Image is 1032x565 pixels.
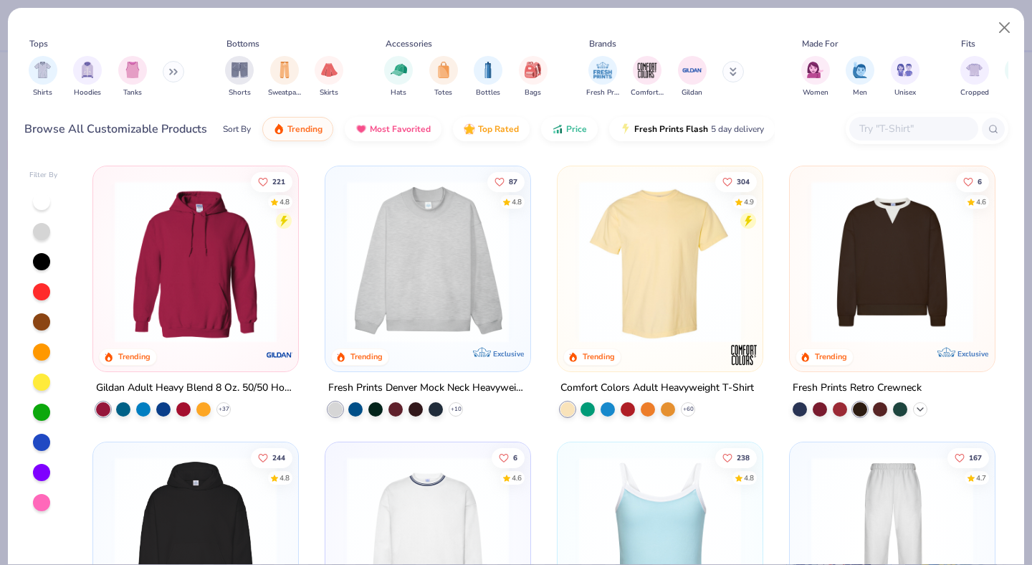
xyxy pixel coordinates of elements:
[480,62,496,78] img: Bottles Image
[586,87,619,98] span: Fresh Prints
[252,171,293,191] button: Like
[966,62,983,78] img: Cropped Image
[969,454,982,461] span: 167
[807,62,823,78] img: Women Image
[33,87,52,98] span: Shirts
[268,87,301,98] span: Sweatpants
[682,87,702,98] span: Gildan
[589,37,616,50] div: Brands
[976,196,986,207] div: 4.6
[107,181,284,343] img: 01756b78-01f6-4cc6-8d8a-3c30c1a0c8ac
[268,56,301,98] div: filter for Sweatpants
[320,87,338,98] span: Skirts
[328,379,527,397] div: Fresh Prints Denver Mock Neck Heavyweight Sweatshirt
[960,56,989,98] button: filter button
[525,62,540,78] img: Bags Image
[229,87,251,98] span: Shorts
[384,56,413,98] button: filter button
[711,121,764,138] span: 5 day delivery
[315,56,343,98] div: filter for Skirts
[280,473,290,483] div: 4.8
[487,171,525,191] button: Like
[265,341,294,369] img: Gildan logo
[231,62,248,78] img: Shorts Image
[73,56,102,98] button: filter button
[478,123,519,135] span: Top Rated
[541,117,598,141] button: Price
[737,454,750,461] span: 238
[219,405,229,414] span: + 37
[609,117,775,141] button: Fresh Prints Flash5 day delivery
[737,178,750,185] span: 304
[384,56,413,98] div: filter for Hats
[273,454,286,461] span: 244
[586,56,619,98] button: filter button
[961,37,975,50] div: Fits
[436,62,451,78] img: Totes Image
[96,379,295,397] div: Gildan Adult Heavy Blend 8 Oz. 50/50 Hooded Sweatshirt
[634,123,708,135] span: Fresh Prints Flash
[978,178,982,185] span: 6
[566,123,587,135] span: Price
[891,56,919,98] div: filter for Unisex
[74,87,101,98] span: Hoodies
[345,117,441,141] button: Most Favorited
[957,349,988,359] span: Exclusive
[801,56,830,98] button: filter button
[592,60,613,81] img: Fresh Prints Image
[434,87,452,98] span: Totes
[29,56,57,98] div: filter for Shirts
[620,123,631,135] img: flash.gif
[715,171,757,191] button: Like
[73,56,102,98] div: filter for Hoodies
[340,181,516,343] img: f5d85501-0dbb-4ee4-b115-c08fa3845d83
[891,56,919,98] button: filter button
[277,62,292,78] img: Sweatpants Image
[586,56,619,98] div: filter for Fresh Prints
[803,87,828,98] span: Women
[273,123,285,135] img: trending.gif
[715,447,757,467] button: Like
[464,123,475,135] img: TopRated.gif
[894,87,916,98] span: Unisex
[223,123,251,136] div: Sort By
[273,178,286,185] span: 221
[960,56,989,98] div: filter for Cropped
[80,62,95,78] img: Hoodies Image
[268,56,301,98] button: filter button
[476,87,500,98] span: Bottles
[123,87,142,98] span: Tanks
[391,62,407,78] img: Hats Image
[846,56,874,98] button: filter button
[853,87,867,98] span: Men
[24,120,207,138] div: Browse All Customizable Products
[29,56,57,98] button: filter button
[730,341,758,369] img: Comfort Colors logo
[225,56,254,98] button: filter button
[678,56,707,98] div: filter for Gildan
[678,56,707,98] button: filter button
[118,56,147,98] div: filter for Tanks
[492,447,525,467] button: Like
[804,181,980,343] img: 39df4a1e-5696-477f-bac5-479671d8e08f
[525,87,541,98] span: Bags
[118,56,147,98] button: filter button
[991,14,1018,42] button: Close
[512,196,522,207] div: 4.8
[34,62,51,78] img: Shirts Image
[956,171,989,191] button: Like
[287,123,322,135] span: Trending
[976,473,986,483] div: 4.7
[512,473,522,483] div: 4.6
[516,181,692,343] img: a90f7c54-8796-4cb2-9d6e-4e9644cfe0fe
[429,56,458,98] button: filter button
[793,379,922,397] div: Fresh Prints Retro Crewneck
[509,178,517,185] span: 87
[315,56,343,98] button: filter button
[747,181,924,343] img: e55d29c3-c55d-459c-bfd9-9b1c499ab3c6
[125,62,140,78] img: Tanks Image
[858,120,968,137] input: Try "T-Shirt"
[252,447,293,467] button: Like
[801,56,830,98] div: filter for Women
[226,37,259,50] div: Bottoms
